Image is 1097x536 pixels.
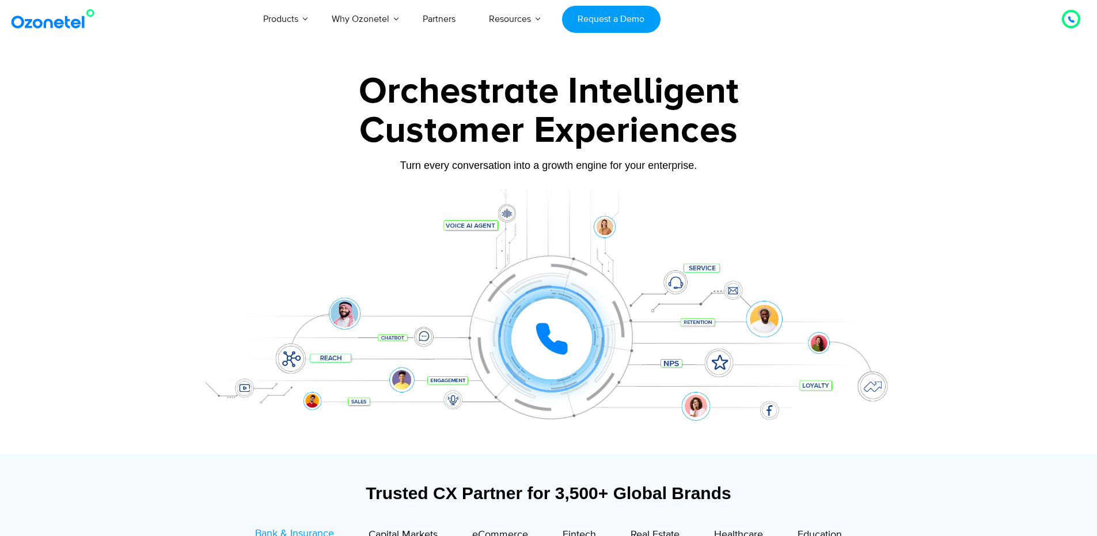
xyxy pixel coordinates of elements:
[189,159,909,172] div: Turn every conversation into a growth engine for your enterprise.
[195,483,903,503] div: Trusted CX Partner for 3,500+ Global Brands
[189,103,909,158] div: Customer Experiences
[189,73,909,110] div: Orchestrate Intelligent
[562,6,661,33] a: Request a Demo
